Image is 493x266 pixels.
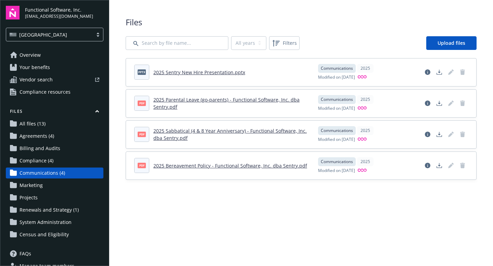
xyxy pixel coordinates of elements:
span: pptx [138,69,146,75]
a: Compliance resources [6,87,103,97]
span: Compliance (4) [20,155,53,166]
span: Delete document [457,160,468,171]
span: Modified on [DATE] [318,136,355,143]
a: Your benefits [6,62,103,73]
a: Download document [434,98,445,109]
span: Delete document [457,98,468,109]
span: pdf [138,163,146,168]
a: 2025 Sentry New Hire Presentation.pptx [153,69,245,76]
a: Download document [434,67,445,78]
span: Communications [321,128,353,134]
span: Communications [321,96,353,103]
a: Census and Eligibility [6,229,103,240]
span: Edit document [445,67,456,78]
span: Delete document [457,67,468,78]
a: Marketing [6,180,103,191]
a: Renewals and Strategy (1) [6,204,103,215]
span: Marketing [20,180,43,191]
span: pdf [138,132,146,137]
span: Renewals and Strategy (1) [20,204,79,215]
button: Files [6,108,103,117]
a: Vendor search [6,74,103,85]
span: Communications [321,159,353,165]
span: Census and Eligibility [20,229,69,240]
a: Projects [6,192,103,203]
a: View file details [422,160,433,171]
span: Filters [270,38,298,49]
a: Billing and Audits [6,143,103,154]
span: Vendor search [20,74,53,85]
a: Upload files [426,36,477,50]
a: Communications (4) [6,168,103,178]
div: 2025 [357,95,374,104]
span: Communications (4) [20,168,65,178]
span: [EMAIL_ADDRESS][DOMAIN_NAME] [25,13,93,19]
span: All files (13) [20,118,46,129]
input: Search by file name... [126,36,228,50]
button: Filters [269,36,300,50]
span: System Administration [20,217,72,228]
a: 2025 Parental Leave (go-parents) - Functional Software, Inc. dba Sentry.pdf [153,96,300,110]
span: Edit document [445,98,456,109]
span: FAQs [20,248,31,259]
button: Functional Software, Inc.[EMAIL_ADDRESS][DOMAIN_NAME] [25,6,103,19]
a: FAQs [6,248,103,259]
a: 2025 Bereavement Policy - Functional Software, Inc. dba Sentry.pdf [153,162,307,169]
span: Your benefits [20,62,50,73]
span: Overview [20,50,41,61]
a: View file details [422,98,433,109]
a: View file details [422,67,433,78]
a: Agreements (4) [6,131,103,142]
span: Communications [321,65,353,71]
span: Modified on [DATE] [318,105,355,112]
img: navigator-logo.svg [6,6,20,19]
div: 2025 [357,64,374,73]
span: Compliance resources [20,87,71,97]
a: System Administration [6,217,103,228]
a: Overview [6,50,103,61]
div: 2025 [357,157,374,166]
a: Download document [434,129,445,140]
span: Edit document [445,129,456,140]
span: Upload files [438,40,465,46]
span: Delete document [457,129,468,140]
a: View file details [422,129,433,140]
span: Agreements (4) [20,131,54,142]
span: Billing and Audits [20,143,60,154]
a: Download document [434,160,445,171]
a: Compliance (4) [6,155,103,166]
span: Files [126,16,477,28]
span: [GEOGRAPHIC_DATA] [10,31,89,38]
span: Filters [283,39,297,46]
span: [GEOGRAPHIC_DATA] [19,31,67,38]
span: pdf [138,101,146,106]
span: Modified on [DATE] [318,74,355,81]
span: Modified on [DATE] [318,168,355,174]
a: 2025 Sabbatical (4 & 8 Year Anniversary) - Functional Software, Inc. dba Sentry.pdf [153,128,307,141]
div: 2025 [357,126,374,135]
span: Functional Software, Inc. [25,6,93,13]
span: Edit document [445,160,456,171]
a: All files (13) [6,118,103,129]
span: Projects [20,192,38,203]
